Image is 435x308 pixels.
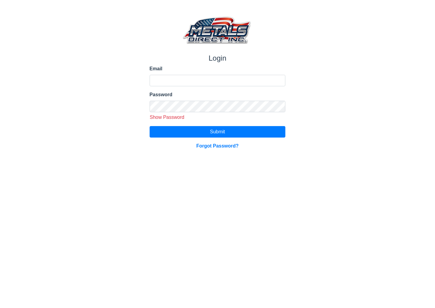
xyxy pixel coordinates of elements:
[150,115,184,120] span: Show Password
[150,91,286,98] label: Password
[150,54,286,63] h1: Login
[150,65,286,72] label: Email
[150,126,286,138] button: Submit
[210,129,225,134] span: Submit
[148,113,187,121] button: Show Password
[196,143,239,148] a: Forgot Password?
